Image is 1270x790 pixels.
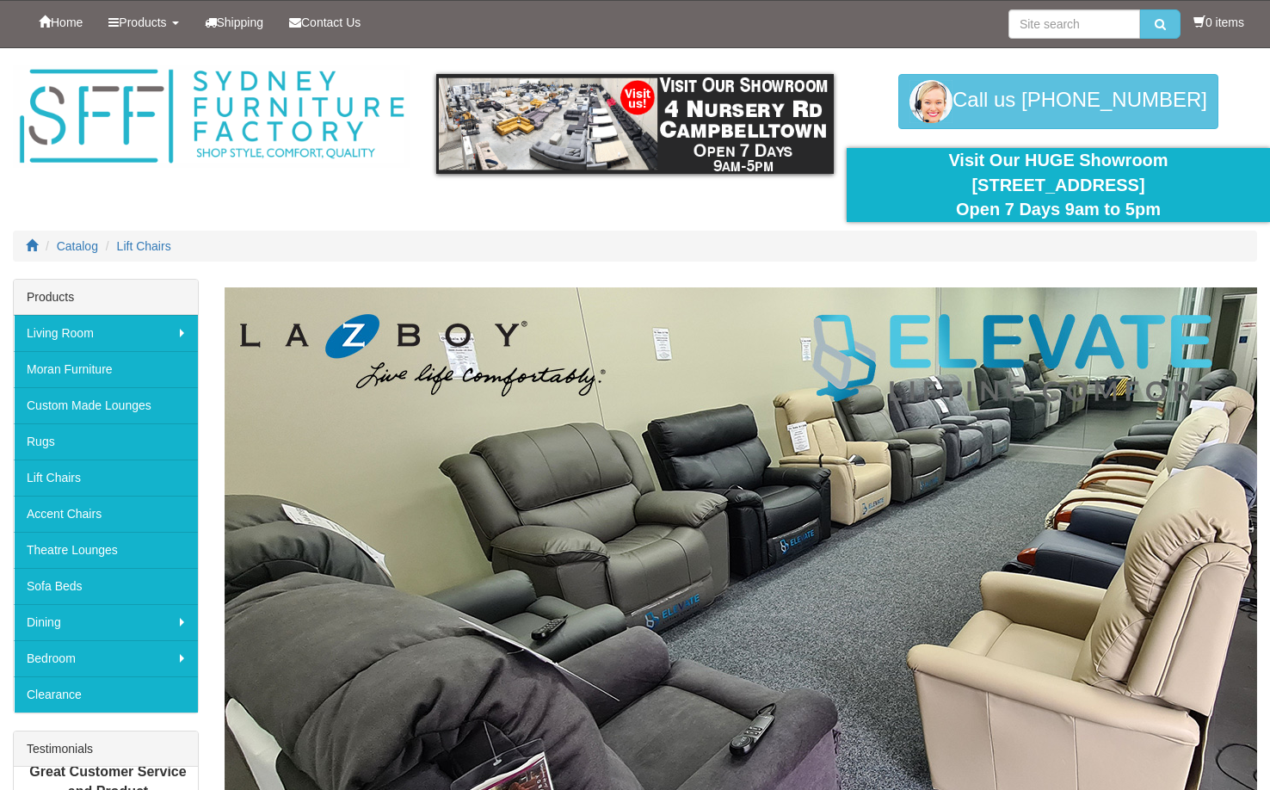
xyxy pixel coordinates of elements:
a: Catalog [57,239,98,253]
img: showroom.gif [436,74,834,174]
a: Clearance [14,676,198,713]
a: Theatre Lounges [14,532,198,568]
a: Accent Chairs [14,496,198,532]
span: Shipping [217,15,264,29]
a: Living Room [14,315,198,351]
span: Products [119,15,166,29]
span: Contact Us [301,15,361,29]
a: Contact Us [276,1,373,44]
img: Sydney Furniture Factory [13,65,410,168]
a: Dining [14,604,198,640]
div: Products [14,280,198,315]
div: Testimonials [14,731,198,767]
a: Shipping [192,1,277,44]
a: Lift Chairs [14,460,198,496]
a: Products [96,1,191,44]
a: Moran Furniture [14,351,198,387]
a: Custom Made Lounges [14,387,198,423]
a: Lift Chairs [117,239,171,253]
a: Home [26,1,96,44]
input: Site search [1008,9,1140,39]
a: Sofa Beds [14,568,198,604]
li: 0 items [1193,14,1244,31]
a: Rugs [14,423,198,460]
a: Bedroom [14,640,198,676]
span: Home [51,15,83,29]
div: Visit Our HUGE Showroom [STREET_ADDRESS] Open 7 Days 9am to 5pm [860,148,1257,222]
